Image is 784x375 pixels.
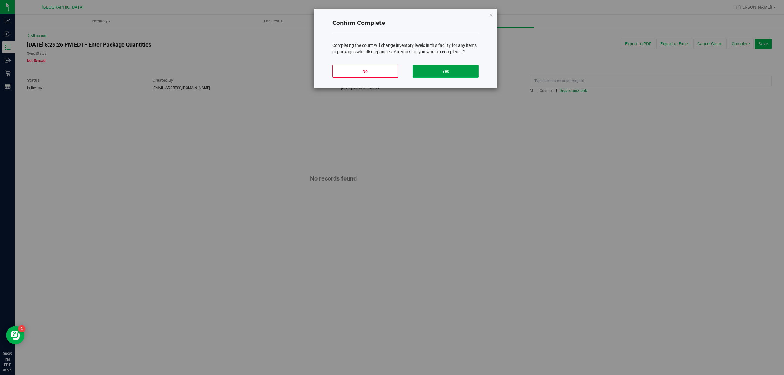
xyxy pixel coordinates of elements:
span: Completing the count will change inventory levels in this facility for any items or packages with... [332,43,477,54]
iframe: Resource center [6,326,24,344]
button: Yes [413,65,478,78]
iframe: Resource center unread badge [18,325,25,332]
h4: Confirm Complete [332,19,479,27]
button: No [332,65,398,78]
